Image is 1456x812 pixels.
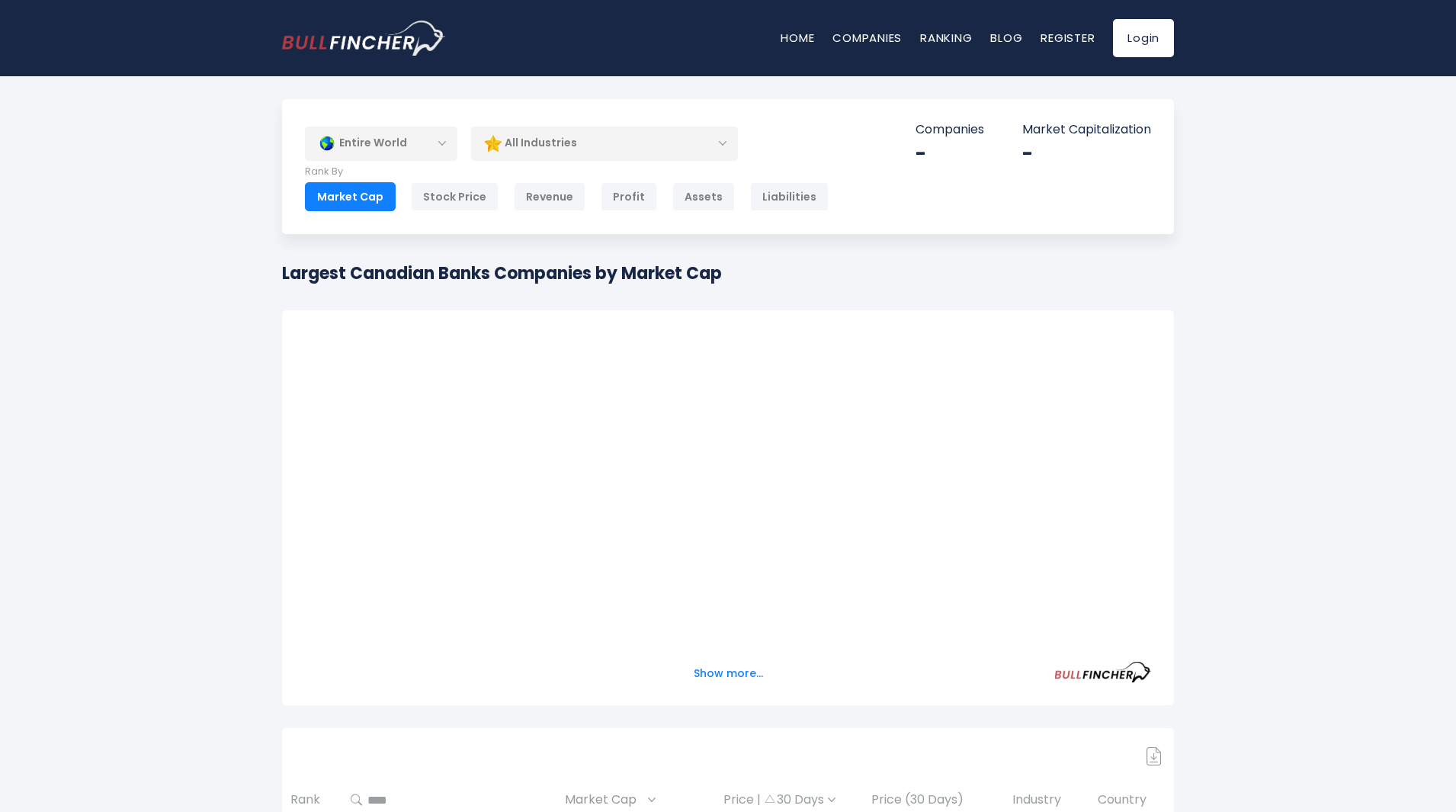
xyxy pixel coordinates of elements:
h1: Largest Canadian Banks Companies by Market Cap [282,261,722,286]
div: Profit [601,182,657,211]
div: Price | 30 Days [704,792,855,808]
div: Assets [672,182,735,211]
img: bullfincher logo [282,21,446,56]
a: Ranking [920,30,972,46]
div: Liabilities [750,182,829,211]
span: Market Cap [565,788,644,812]
a: Go to homepage [282,21,446,56]
a: Companies [832,30,902,46]
div: - [916,142,984,165]
button: Show more... [685,661,772,686]
div: Stock Price [411,182,499,211]
div: Market Cap [305,182,396,211]
div: Entire World [305,126,457,161]
p: Companies [916,122,984,138]
a: Login [1113,19,1174,57]
div: All Industries [471,126,738,161]
div: Revenue [514,182,585,211]
p: Rank By [305,165,829,178]
a: Register [1041,30,1095,46]
a: Blog [990,30,1022,46]
div: - [1022,142,1151,165]
a: Home [781,30,814,46]
p: Market Capitalization [1022,122,1151,138]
